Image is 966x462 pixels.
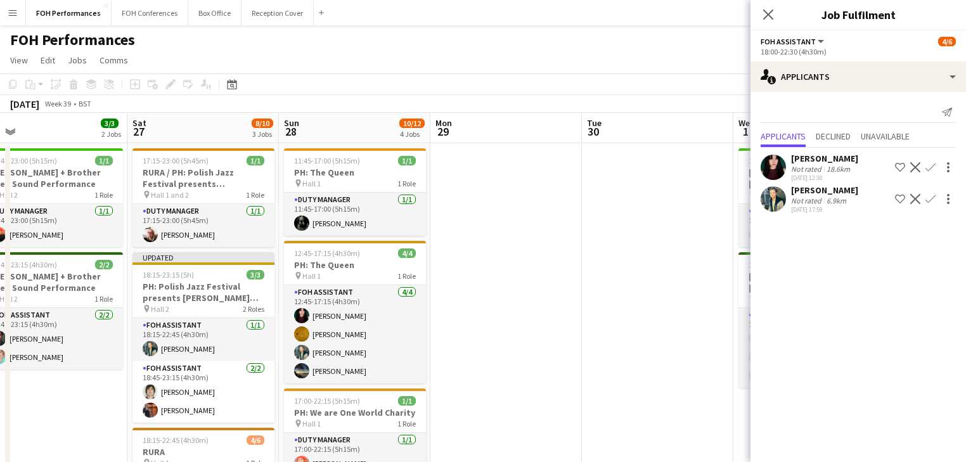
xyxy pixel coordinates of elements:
div: 2 Jobs [101,129,121,139]
span: 4/4 [398,248,416,258]
span: 1 Role [397,179,416,188]
span: Edit [41,55,55,66]
app-card-role: FOH Assistant4/412:45-17:15 (4h30m)[PERSON_NAME][PERSON_NAME][PERSON_NAME][PERSON_NAME] [284,285,426,383]
span: 1/1 [398,156,416,165]
span: Hall 1 [302,271,321,281]
button: Box Office [188,1,241,25]
button: Reception Cover [241,1,314,25]
h3: PH: Polish Jazz Festival presents [PERSON_NAME] Quintet [132,281,274,304]
a: View [5,52,33,68]
span: Hall 2 [151,304,169,314]
span: Sun [284,117,299,129]
span: 1/1 [95,156,113,165]
button: FOH Assistant [761,37,826,46]
a: Comms [94,52,133,68]
div: 6.9km [824,196,849,205]
a: Jobs [63,52,92,68]
button: FOH Performances [26,1,112,25]
span: Week 39 [42,99,74,108]
app-job-card: 12:45-17:15 (4h30m)4/4PH: The Queen Hall 11 RoleFOH Assistant4/412:45-17:15 (4h30m)[PERSON_NAME][... [284,241,426,383]
div: 18.6km [824,164,853,174]
span: 2/2 [95,260,113,269]
span: 2 Roles [243,304,264,314]
a: Edit [35,52,60,68]
div: 11:45-17:00 (5h15m)1/1PH: The Queen Hall 11 RoleDuty Manager1/111:45-17:00 (5h15m)[PERSON_NAME] [284,148,426,236]
span: Mon [435,117,452,129]
h3: [PERSON_NAME] & [PERSON_NAME] [738,271,880,293]
span: 4/6 [247,435,264,445]
span: 18:15-23:15 (5h) [143,270,194,279]
span: 17:15-23:00 (5h45m) [143,156,209,165]
span: 10/12 [399,119,425,128]
app-card-role: FOH Assistant3A0/318:45-23:15 (4h30m) [738,308,880,388]
span: 3/3 [101,119,119,128]
span: Unavailable [861,132,910,141]
span: 1 Role [397,419,416,428]
span: FOH Assistant [761,37,816,46]
div: [DATE] 17:59 [791,205,858,214]
span: 17:00-22:15 (5h15m) [294,396,360,406]
div: Applicants [750,61,966,92]
span: Hall 1 [302,179,321,188]
app-job-card: 17:15-23:00 (5h45m)1/1RURA / PH: Polish Jazz Festival presents [PERSON_NAME] Quintet Hall 1 and 2... [132,148,274,247]
span: Applicants [761,132,806,141]
h3: RURA [132,446,274,458]
div: [PERSON_NAME] [791,153,858,164]
span: Tue [587,117,602,129]
h3: Job Fulfilment [750,6,966,23]
span: 1 [737,124,755,139]
div: 4 Jobs [400,129,424,139]
h3: [PERSON_NAME] & [PERSON_NAME] [738,167,880,189]
span: 30 [585,124,602,139]
app-card-role: FOH Assistant1/118:15-22:45 (4h30m)[PERSON_NAME] [132,318,274,361]
span: View [10,55,28,66]
div: BST [79,99,91,108]
div: [DATE] [10,98,39,110]
span: 1 Role [94,190,113,200]
h1: FOH Performances [10,30,135,49]
span: 3/3 [247,270,264,279]
h3: PH: The Queen [284,259,426,271]
span: 18:45-23:15 (4h30m) [749,260,815,269]
app-card-role: FOH Assistant2/218:45-23:15 (4h30m)[PERSON_NAME][PERSON_NAME] [132,361,274,423]
span: Comms [100,55,128,66]
app-card-role: Duty Manager1A0/117:45-23:00 (5h15m) [738,204,880,247]
div: Not rated [791,196,824,205]
span: 27 [131,124,146,139]
app-job-card: 17:45-23:00 (5h15m)0/1[PERSON_NAME] & [PERSON_NAME] Hall 11 RoleDuty Manager1A0/117:45-23:00 (5h15m) [738,148,880,247]
span: 18:15-22:45 (4h30m) [143,435,209,445]
app-job-card: 18:45-23:15 (4h30m)0/3[PERSON_NAME] & [PERSON_NAME] Hall 11 RoleFOH Assistant3A0/318:45-23:15 (4h... [738,252,880,388]
span: 1/1 [247,156,264,165]
span: Sat [132,117,146,129]
span: 1 Role [246,190,264,200]
span: Declined [816,132,851,141]
div: Updated [132,252,274,262]
div: [DATE] 12:30 [791,174,858,182]
span: 12:45-17:15 (4h30m) [294,248,360,258]
div: 18:00-22:30 (4h30m) [761,47,956,56]
span: 8/10 [252,119,273,128]
span: Wed [738,117,755,129]
span: Jobs [68,55,87,66]
app-card-role: Duty Manager1/117:15-23:00 (5h45m)[PERSON_NAME] [132,204,274,247]
span: 11:45-17:00 (5h15m) [294,156,360,165]
app-card-role: Duty Manager1/111:45-17:00 (5h15m)[PERSON_NAME] [284,193,426,236]
h3: RURA / PH: Polish Jazz Festival presents [PERSON_NAME] Quintet [132,167,274,189]
span: 1 Role [397,271,416,281]
button: FOH Conferences [112,1,188,25]
app-job-card: Updated18:15-23:15 (5h)3/3PH: Polish Jazz Festival presents [PERSON_NAME] Quintet Hall 22 RolesFO... [132,252,274,423]
h3: PH: The Queen [284,167,426,178]
span: 4/6 [938,37,956,46]
div: 3 Jobs [252,129,273,139]
span: Hall 1 and 2 [151,190,189,200]
span: Hall 1 [302,419,321,428]
h3: PH: We are One World Charity [284,407,426,418]
span: 28 [282,124,299,139]
span: 1/1 [398,396,416,406]
div: Not rated [791,164,824,174]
